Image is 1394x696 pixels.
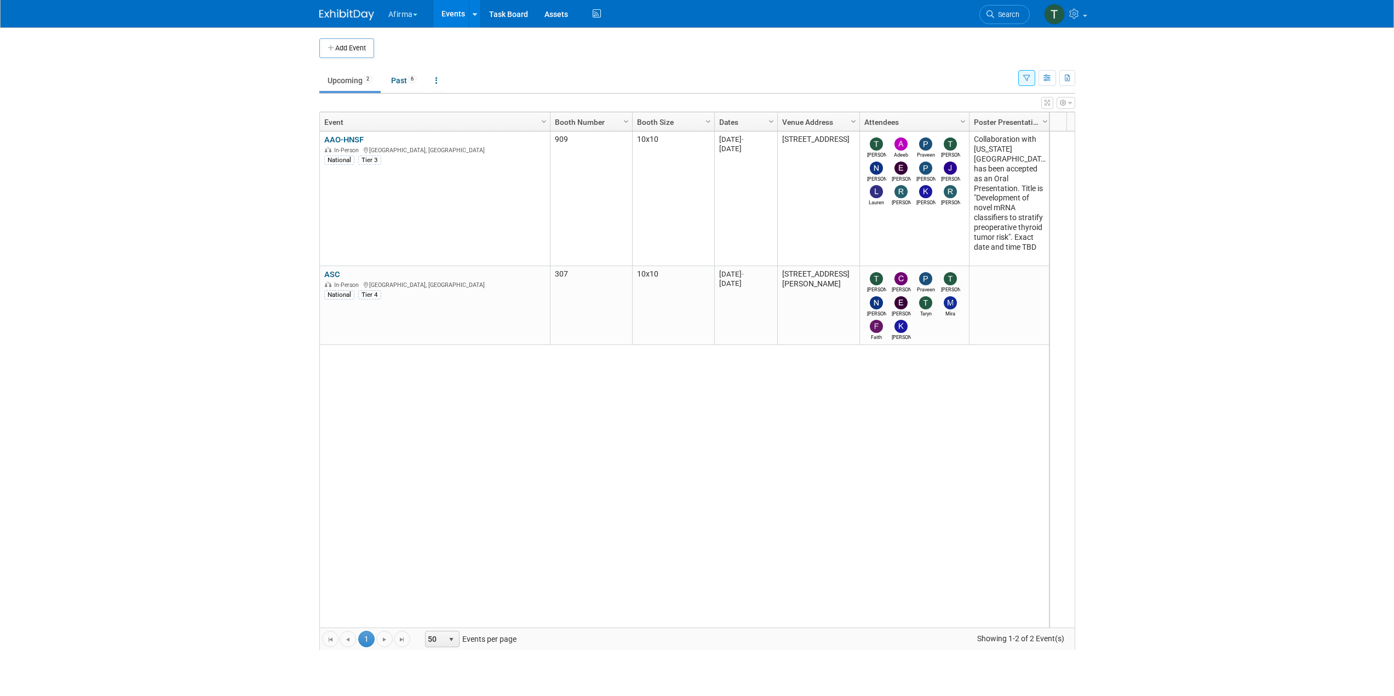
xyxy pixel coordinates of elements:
[777,266,859,345] td: [STREET_ADDRESS][PERSON_NAME]
[550,266,632,345] td: 307
[334,147,362,154] span: In-Person
[894,272,908,285] img: Corey Geurink
[867,175,886,183] div: Nancy Hui
[325,281,331,287] img: In-Person Event
[550,131,632,266] td: 909
[324,156,354,164] div: National
[974,113,1044,131] a: Poster Presentation #2
[867,333,886,341] div: Faith Armbruster
[340,631,356,647] a: Go to the previous page
[867,151,886,159] div: Taylor Sebesta
[411,631,527,647] span: Events per page
[358,156,381,164] div: Tier 3
[777,131,859,266] td: [STREET_ADDRESS]
[892,285,911,294] div: Corey Geurink
[867,309,886,318] div: Nancy Hui
[894,185,908,198] img: Randi LeBoyer
[538,113,550,129] a: Column Settings
[326,635,335,644] span: Go to the first page
[767,117,776,126] span: Column Settings
[343,635,352,644] span: Go to the previous page
[324,269,340,279] a: ASC
[398,635,406,644] span: Go to the last page
[637,113,707,131] a: Booth Size
[358,290,381,299] div: Tier 4
[620,113,632,129] a: Column Settings
[894,162,908,175] img: Emma Mitchell
[894,320,908,333] img: Keirsten Davis
[383,70,425,91] a: Past6
[324,280,545,289] div: [GEOGRAPHIC_DATA], [GEOGRAPHIC_DATA]
[394,631,410,647] a: Go to the last page
[916,175,936,183] div: Patrick Curren
[632,131,714,266] td: 10x10
[742,270,744,278] span: -
[944,272,957,285] img: Tim Amos
[447,635,456,644] span: select
[334,281,362,289] span: In-Person
[719,135,772,144] div: [DATE]
[380,635,389,644] span: Go to the next page
[944,185,957,198] img: Rhonda Eickhoff
[704,117,713,126] span: Column Settings
[941,198,960,206] div: Rhonda Eickhoff
[849,117,858,126] span: Column Settings
[892,175,911,183] div: Emma Mitchell
[916,309,936,318] div: Taryn Lambrechts
[765,113,777,129] a: Column Settings
[870,162,883,175] img: Nancy Hui
[864,113,962,131] a: Attendees
[540,117,548,126] span: Column Settings
[959,117,967,126] span: Column Settings
[941,151,960,159] div: Tim Amos
[919,272,932,285] img: Praveen Kaushik
[408,75,417,83] span: 6
[994,10,1019,19] span: Search
[325,147,331,152] img: In-Person Event
[944,296,957,309] img: Mira Couch
[742,135,744,143] span: -
[719,269,772,279] div: [DATE]
[969,131,1051,266] td: Collaboration with [US_STATE][GEOGRAPHIC_DATA] has been accepted as an Oral Presentation. Title i...
[719,279,772,288] div: [DATE]
[870,272,883,285] img: Taylor Sebesta
[324,113,543,131] a: Event
[719,144,772,153] div: [DATE]
[941,309,960,318] div: Mira Couch
[941,285,960,294] div: Tim Amos
[782,113,852,131] a: Venue Address
[916,198,936,206] div: Keirsten Davis
[892,198,911,206] div: Randi LeBoyer
[622,117,630,126] span: Column Settings
[916,151,936,159] div: Praveen Kaushik
[376,631,393,647] a: Go to the next page
[919,162,932,175] img: Patrick Curren
[941,175,960,183] div: Joshua Klopper
[358,631,375,647] span: 1
[867,198,886,206] div: Lauren Holland
[319,9,374,20] img: ExhibitDay
[847,113,859,129] a: Column Settings
[324,135,364,145] a: AAO-HNSF
[944,137,957,151] img: Tim Amos
[1044,4,1065,25] img: Taylor Sebesta
[319,70,381,91] a: Upcoming2
[1041,117,1049,126] span: Column Settings
[979,5,1030,24] a: Search
[892,151,911,159] div: Adeeb Ansari
[555,113,625,131] a: Booth Number
[957,113,969,129] a: Column Settings
[870,320,883,333] img: Faith Armbruster
[1039,113,1051,129] a: Column Settings
[870,137,883,151] img: Taylor Sebesta
[967,631,1074,646] span: Showing 1-2 of 2 Event(s)
[919,296,932,309] img: Taryn Lambrechts
[426,631,444,647] span: 50
[322,631,339,647] a: Go to the first page
[919,185,932,198] img: Keirsten Davis
[324,290,354,299] div: National
[916,285,936,294] div: Praveen Kaushik
[719,113,770,131] a: Dates
[894,137,908,151] img: Adeeb Ansari
[892,309,911,318] div: Emma Mitchell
